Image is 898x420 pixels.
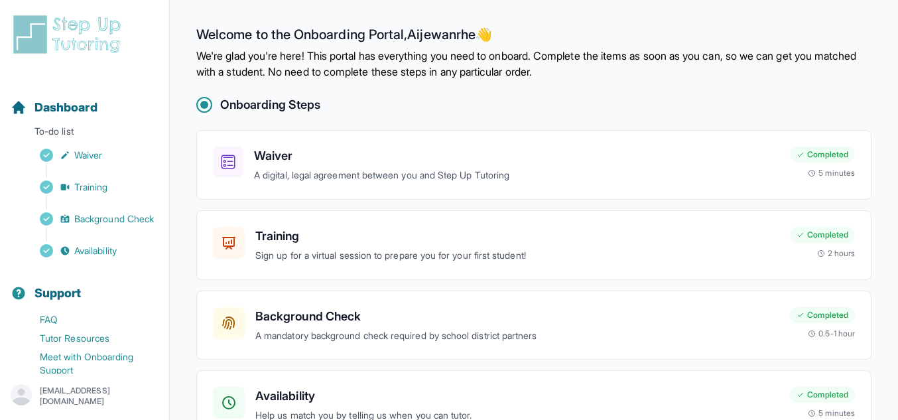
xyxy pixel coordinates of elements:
span: Dashboard [34,98,97,117]
a: FAQ [11,311,169,329]
img: logo [11,13,129,56]
p: We're glad you're here! This portal has everything you need to onboard. Complete the items as soo... [196,48,871,80]
a: Background Check [11,210,169,228]
div: Completed [790,147,855,163]
button: Dashboard [5,77,164,122]
p: [EMAIL_ADDRESS][DOMAIN_NAME] [40,385,159,407]
a: TrainingSign up for a virtual session to prepare you for your first student!Completed2 hours [196,210,871,280]
a: Dashboard [11,98,97,117]
a: Training [11,178,169,196]
p: To-do list [5,125,164,143]
h3: Training [255,227,779,245]
a: WaiverA digital, legal agreement between you and Step Up TutoringCompleted5 minutes [196,130,871,200]
a: Meet with Onboarding Support [11,348,169,380]
div: 0.5-1 hour [808,328,855,339]
a: Tutor Resources [11,329,169,348]
div: Completed [790,227,855,243]
p: A digital, legal agreement between you and Step Up Tutoring [254,168,779,183]
h3: Waiver [254,147,779,165]
span: Support [34,284,82,303]
a: Waiver [11,146,169,165]
span: Training [74,180,108,194]
h2: Onboarding Steps [220,96,320,114]
a: Availability [11,242,169,260]
button: [EMAIL_ADDRESS][DOMAIN_NAME] [11,384,159,408]
div: 5 minutes [808,168,855,178]
div: Completed [790,387,855,403]
span: Background Check [74,212,154,226]
div: 2 hours [817,248,856,259]
div: Completed [790,307,855,323]
h2: Welcome to the Onboarding Portal, Aijewanrhe 👋 [196,27,871,48]
p: Sign up for a virtual session to prepare you for your first student! [255,248,779,263]
p: A mandatory background check required by school district partners [255,328,779,344]
div: 5 minutes [808,408,855,419]
h3: Background Check [255,307,779,326]
h3: Availability [255,387,779,405]
span: Waiver [74,149,102,162]
span: Availability [74,244,117,257]
a: Background CheckA mandatory background check required by school district partnersCompleted0.5-1 hour [196,291,871,360]
button: Support [5,263,164,308]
